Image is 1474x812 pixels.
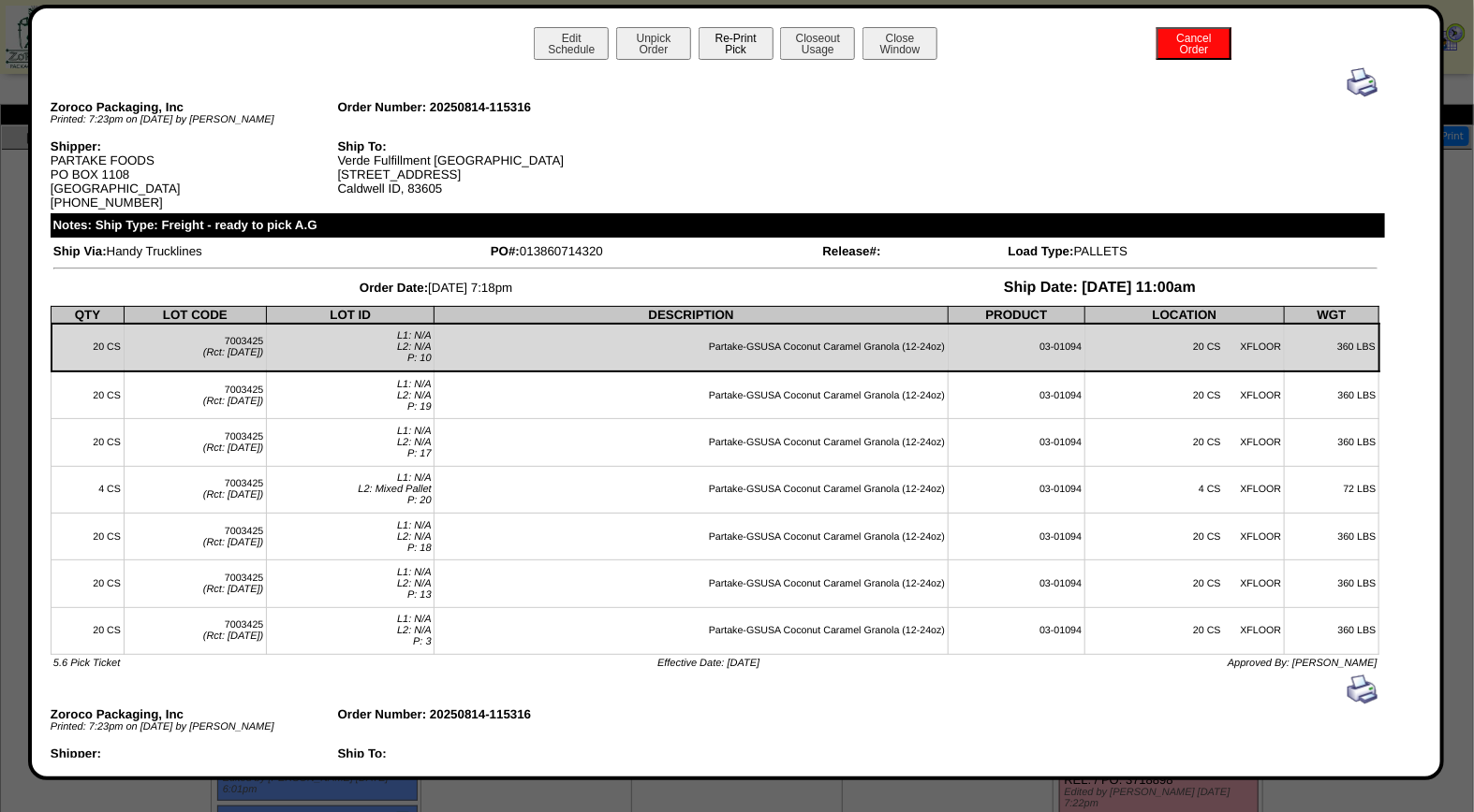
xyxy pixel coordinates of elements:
[51,707,338,721] div: Zoroco Packaging, Inc
[948,419,1084,466] td: 03-01094
[1285,560,1379,607] td: 360 LBS
[1285,306,1379,324] th: WGT
[1084,324,1284,371] td: 20 CS XFLOOR
[53,658,120,669] span: 5.6 Pick Ticket
[52,513,124,559] td: 20 CS
[435,513,948,559] td: Partake-GSUSA Coconut Caramel Granola (12-24oz)
[397,567,432,601] span: L1: N/A L2: N/A P: 13
[52,243,488,259] td: Handy Trucklines
[491,244,520,258] span: PO#:
[51,139,338,210] div: PARTAKE FOODS PO BOX 1108 [GEOGRAPHIC_DATA] [PHONE_NUMBER]
[1228,658,1378,669] span: Approved By: [PERSON_NAME]
[435,560,948,607] td: Partake-GSUSA Coconut Caramel Granola (12-24oz)
[435,466,948,513] td: Partake-GSUSA Coconut Caramel Granola (12-24oz)
[52,607,124,654] td: 20 CS
[52,466,124,513] td: 4 CS
[337,707,625,721] div: Order Number: 20250814-115316
[51,100,338,114] div: Zoroco Packaging, Inc
[1084,466,1284,513] td: 4 CS XFLOOR
[52,324,124,371] td: 20 CS
[203,442,264,454] span: (Rct: [DATE])
[948,560,1084,607] td: 03-01094
[358,472,431,506] span: L1: N/A L2: Mixed Pallet P: 20
[124,607,266,654] td: 7003425
[948,324,1084,371] td: 03-01094
[1285,419,1379,466] td: 360 LBS
[124,560,266,607] td: 7003425
[397,330,432,364] span: L1: N/A L2: N/A P: 10
[52,371,124,419] td: 20 CS
[397,379,432,413] span: L1: N/A L2: N/A P: 19
[861,42,939,56] a: CloseWindow
[948,306,1084,324] th: PRODUCT
[203,631,264,642] span: (Rct: [DATE])
[124,419,266,466] td: 7003425
[337,747,625,803] div: Verde Fulfillment [GEOGRAPHIC_DATA] [STREET_ADDRESS] Caldwell ID, 83605
[699,27,774,60] button: Re-PrintPick
[51,139,338,153] div: Shipper:
[1084,607,1284,654] td: 20 CS XFLOOR
[337,139,625,196] div: Verde Fulfillment [GEOGRAPHIC_DATA] [STREET_ADDRESS] Caldwell ID, 83605
[435,324,948,371] td: Partake-GSUSA Coconut Caramel Granola (12-24oz)
[1084,513,1284,559] td: 20 CS XFLOOR
[435,419,948,466] td: Partake-GSUSA Coconut Caramel Granola (12-24oz)
[1004,280,1196,296] span: Ship Date: [DATE] 11:00am
[124,306,266,324] th: LOT CODE
[267,306,435,324] th: LOT ID
[780,27,855,60] button: CloseoutUsage
[1084,306,1284,324] th: LOCATION
[1285,466,1379,513] td: 72 LBS
[1009,244,1074,258] span: Load Type:
[51,114,338,125] div: Printed: 7:23pm on [DATE] by [PERSON_NAME]
[360,281,428,295] span: Order Date:
[397,426,432,459] span: L1: N/A L2: N/A P: 17
[203,537,264,548] span: (Rct: [DATE])
[1285,607,1379,654] td: 360 LBS
[1084,371,1284,419] td: 20 CS XFLOOR
[397,614,432,647] span: L1: N/A L2: N/A P: 3
[337,747,625,761] div: Ship To:
[51,747,338,761] div: Shipper:
[1285,513,1379,559] td: 360 LBS
[337,100,625,114] div: Order Number: 20250814-115316
[203,584,264,595] span: (Rct: [DATE])
[1084,419,1284,466] td: 20 CS XFLOOR
[657,658,759,669] span: Effective Date: [DATE]
[948,466,1084,513] td: 03-01094
[397,520,432,554] span: L1: N/A L2: N/A P: 18
[203,489,264,500] span: (Rct: [DATE])
[1348,67,1378,97] img: print.gif
[948,513,1084,559] td: 03-01094
[51,213,1385,238] div: Notes: Ship Type: Freight - ready to pick A.G
[52,306,124,324] th: QTY
[52,419,124,466] td: 20 CS
[1285,324,1379,371] td: 360 LBS
[124,513,266,559] td: 7003425
[52,279,820,297] td: [DATE] 7:18pm
[948,371,1084,419] td: 03-01094
[490,243,820,259] td: 013860714320
[124,324,266,371] td: 7003425
[51,721,338,732] div: Printed: 7:23pm on [DATE] by [PERSON_NAME]
[1008,243,1378,259] td: PALLETS
[435,607,948,654] td: Partake-GSUSA Coconut Caramel Granola (12-24oz)
[53,244,107,258] span: Ship Via:
[124,371,266,419] td: 7003425
[1157,27,1231,60] button: CancelOrder
[124,466,266,513] td: 7003425
[1084,560,1284,607] td: 20 CS XFLOOR
[862,27,937,60] button: CloseWindow
[435,306,948,324] th: DESCRIPTION
[534,27,609,60] button: EditSchedule
[1285,371,1379,419] td: 360 LBS
[52,560,124,607] td: 20 CS
[1348,674,1378,704] img: print.gif
[337,139,625,153] div: Ship To:
[203,347,264,358] span: (Rct: [DATE])
[435,371,948,419] td: Partake-GSUSA Coconut Caramel Granola (12-24oz)
[822,244,880,258] span: Release#:
[616,27,691,60] button: UnpickOrder
[203,396,264,407] span: (Rct: [DATE])
[948,607,1084,654] td: 03-01094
